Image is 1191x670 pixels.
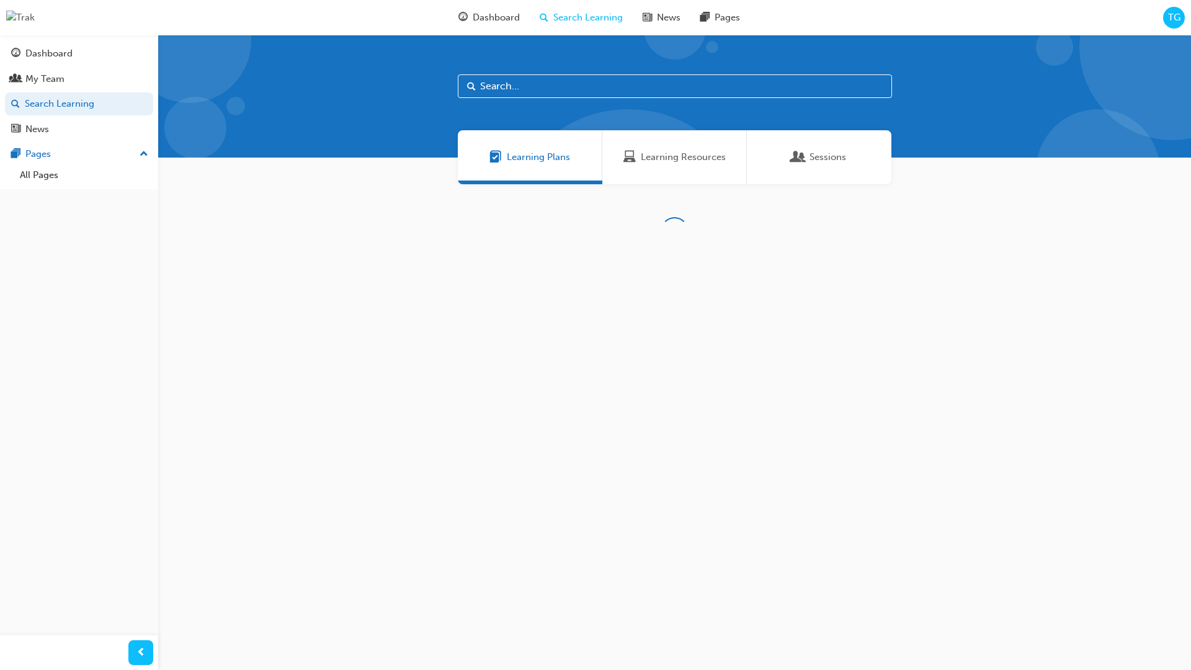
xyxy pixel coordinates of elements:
[5,68,153,91] a: My Team
[5,143,153,166] button: Pages
[623,150,636,164] span: Learning Resources
[15,166,153,185] a: All Pages
[136,645,146,661] span: prev-icon
[6,11,35,25] img: Trak
[458,74,892,98] input: Search...
[5,40,153,143] button: DashboardMy TeamSearch LearningNews
[11,74,20,85] span: people-icon
[25,122,49,136] div: News
[540,10,548,25] span: search-icon
[25,72,65,86] div: My Team
[553,11,623,25] span: Search Learning
[11,48,20,60] span: guage-icon
[140,146,148,163] span: up-icon
[507,150,570,164] span: Learning Plans
[657,11,680,25] span: News
[643,10,652,25] span: news-icon
[458,10,468,25] span: guage-icon
[602,130,747,184] a: Learning ResourcesLearning Resources
[1163,7,1185,29] button: TG
[633,5,690,30] a: news-iconNews
[11,124,20,135] span: news-icon
[11,149,20,160] span: pages-icon
[700,10,710,25] span: pages-icon
[25,47,73,61] div: Dashboard
[810,150,846,164] span: Sessions
[690,5,750,30] a: pages-iconPages
[448,5,530,30] a: guage-iconDashboard
[5,42,153,65] a: Dashboard
[489,150,502,164] span: Learning Plans
[473,11,520,25] span: Dashboard
[747,130,891,184] a: SessionsSessions
[5,118,153,141] a: News
[715,11,740,25] span: Pages
[458,130,602,184] a: Learning PlansLearning Plans
[1168,11,1180,25] span: TG
[25,147,51,161] div: Pages
[11,99,20,110] span: search-icon
[5,92,153,115] a: Search Learning
[641,150,726,164] span: Learning Resources
[467,79,476,94] span: Search
[530,5,633,30] a: search-iconSearch Learning
[792,150,805,164] span: Sessions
